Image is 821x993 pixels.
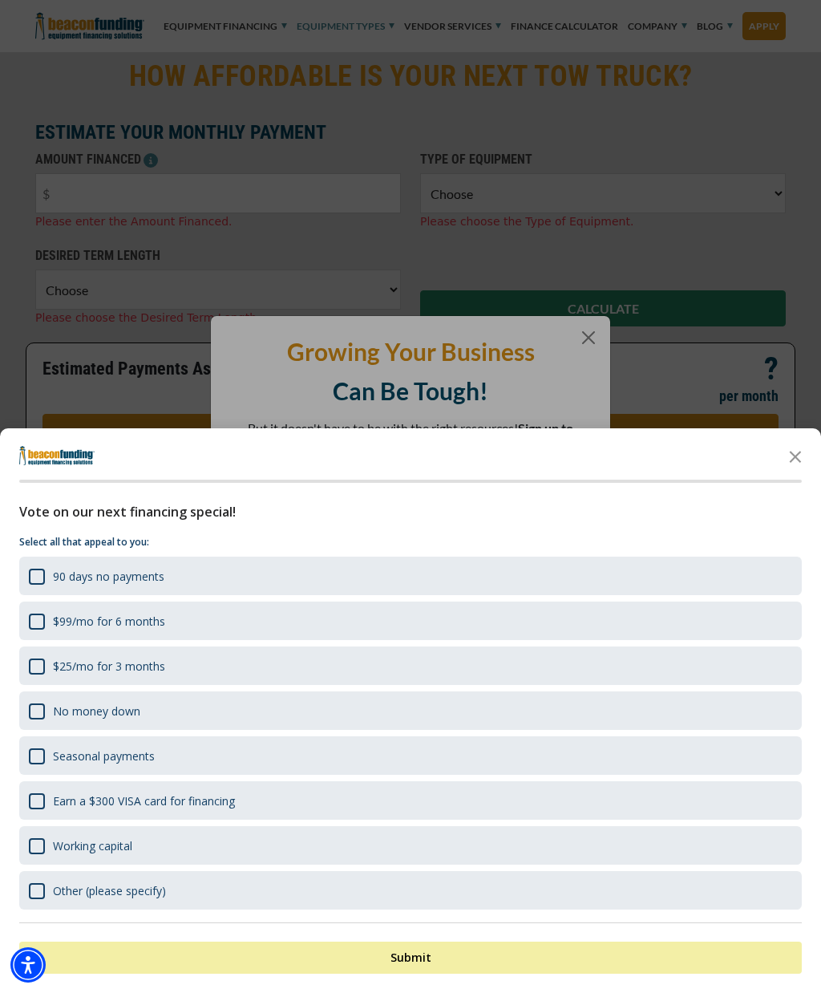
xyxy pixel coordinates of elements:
button: Submit [19,942,802,974]
div: 90 days no payments [53,569,164,584]
div: $25/mo for 3 months [19,646,802,685]
div: Other (please specify) [53,883,166,898]
div: $99/mo for 6 months [19,602,802,640]
div: Working capital [53,838,132,853]
div: $99/mo for 6 months [53,614,165,629]
img: Company logo [19,446,95,465]
div: Seasonal payments [19,736,802,775]
div: No money down [19,691,802,730]
div: $25/mo for 3 months [53,659,165,674]
div: Earn a $300 VISA card for financing [19,781,802,820]
div: Vote on our next financing special! [19,502,802,521]
div: Working capital [19,826,802,865]
div: Seasonal payments [53,748,155,764]
p: Select all that appeal to you: [19,534,802,550]
div: No money down [53,703,140,719]
div: 90 days no payments [19,557,802,595]
div: Earn a $300 VISA card for financing [53,793,235,809]
div: Accessibility Menu [10,947,46,983]
div: Other (please specify) [19,871,802,910]
button: Close the survey [779,440,811,472]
